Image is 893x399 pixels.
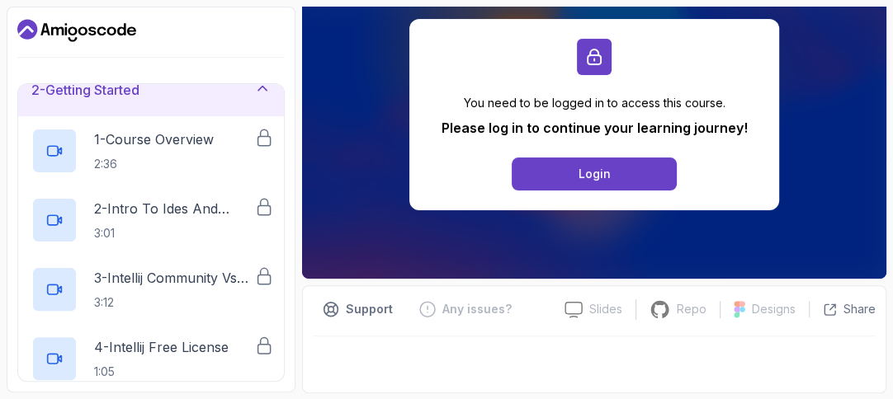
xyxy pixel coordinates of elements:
[94,199,254,218] p: 2 - Intro To Ides And Intellij
[677,301,706,317] p: Repo
[94,268,254,288] p: 3 - Intellij Community Vs Ultimate
[843,301,876,317] p: Share
[94,337,229,357] p: 4 - Intellij Free License
[346,301,393,317] p: Support
[512,157,677,190] button: Login
[31,128,271,174] button: 1-Course Overview2:36
[752,301,796,317] p: Designs
[18,63,284,116] button: 2-Getting Started
[94,294,254,311] p: 3:12
[442,118,748,138] p: Please log in to continue your learning journey!
[589,301,622,317] p: Slides
[94,129,214,149] p: 1 - Course Overview
[31,266,271,312] button: 3-Intellij Community Vs Ultimate3:12
[442,301,512,317] p: Any issues?
[94,156,214,172] p: 2:36
[579,166,611,182] div: Login
[17,17,136,44] a: Dashboard
[31,336,271,382] button: 4-Intellij Free License1:05
[94,364,229,380] p: 1:05
[313,296,403,322] button: Support button
[442,95,748,111] p: You need to be logged in to access this course.
[809,301,876,317] button: Share
[94,225,254,242] p: 3:01
[31,80,139,100] h3: 2 - Getting Started
[31,197,271,243] button: 2-Intro To Ides And Intellij3:01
